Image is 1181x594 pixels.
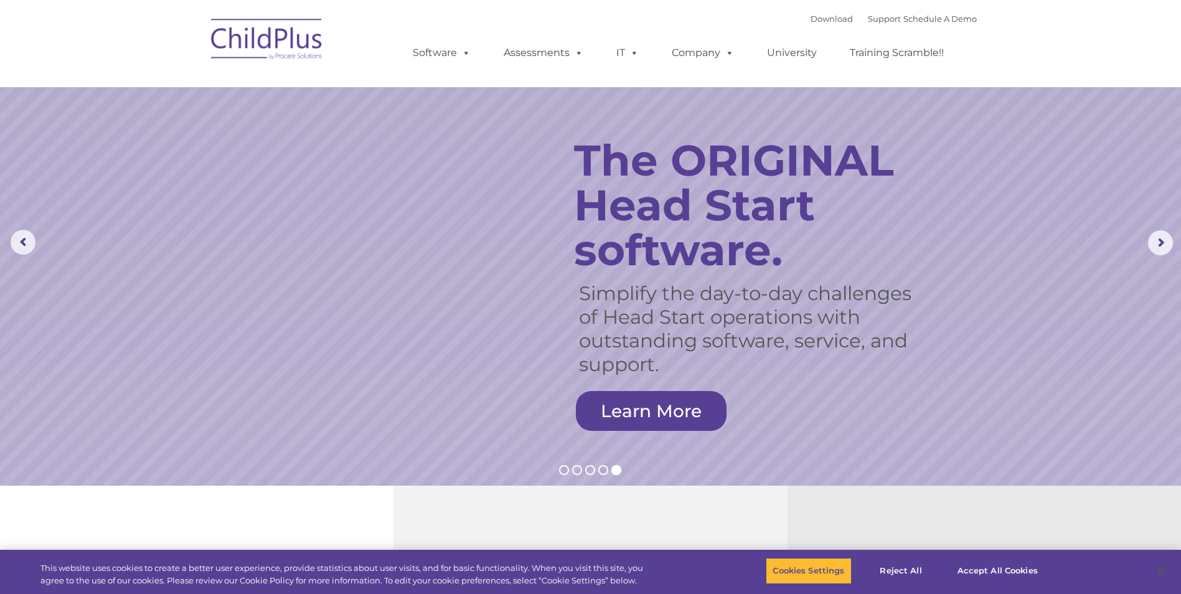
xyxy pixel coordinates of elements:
[491,40,596,65] a: Assessments
[903,14,977,24] a: Schedule A Demo
[579,281,925,376] rs-layer: Simplify the day-to-day challenges of Head Start operations with outstanding software, service, a...
[659,40,746,65] a: Company
[868,14,901,24] a: Support
[951,558,1045,584] button: Accept All Cookies
[811,14,977,24] font: |
[40,562,649,587] div: This website uses cookies to create a better user experience, provide statistics about user visit...
[837,40,956,65] a: Training Scramble!!
[400,40,483,65] a: Software
[205,10,329,72] img: ChildPlus by Procare Solutions
[811,14,853,24] a: Download
[766,558,851,584] button: Cookies Settings
[604,40,651,65] a: IT
[862,558,940,584] button: Reject All
[173,82,211,92] span: Last name
[574,138,943,272] rs-layer: The ORIGINAL Head Start software.
[173,133,226,143] span: Phone number
[576,391,727,431] a: Learn More
[1147,557,1175,585] button: Close
[755,40,829,65] a: University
